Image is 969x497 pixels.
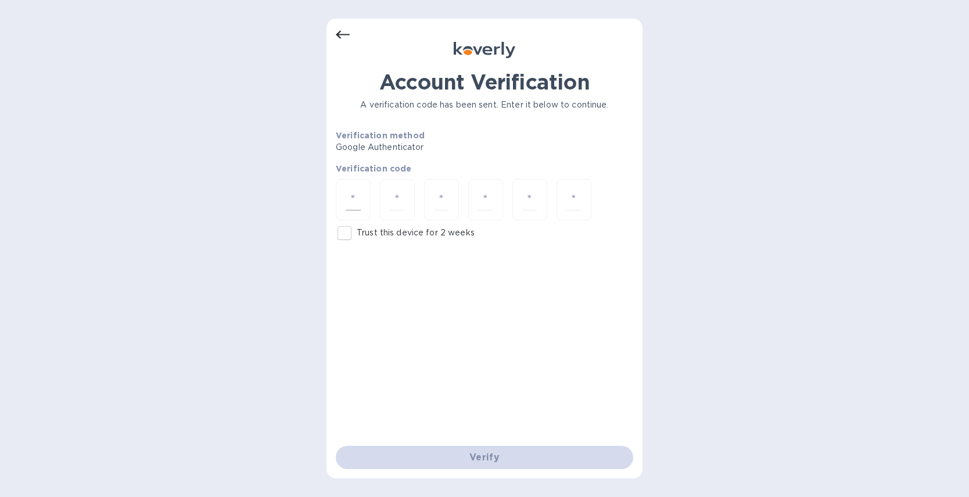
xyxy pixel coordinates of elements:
p: Google Authenticator [336,141,513,153]
p: A verification code has been sent. Enter it below to continue. [336,99,633,111]
p: Trust this device for 2 weeks [357,227,475,239]
h1: Account Verification [336,70,633,94]
b: Verification method [336,131,425,140]
p: Verification code [336,163,633,174]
